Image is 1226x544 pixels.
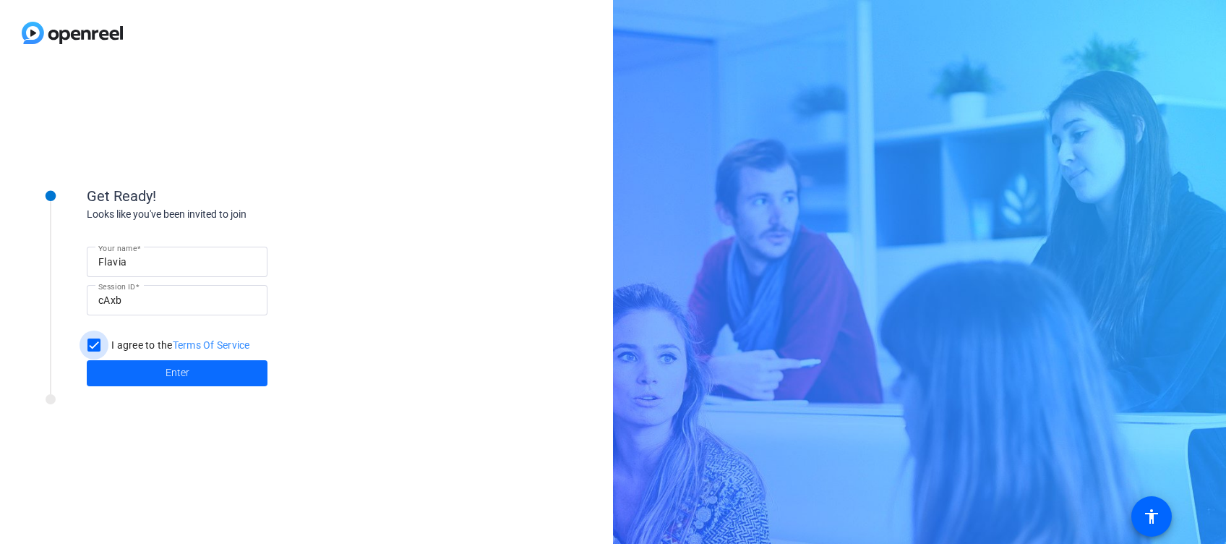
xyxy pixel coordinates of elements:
[98,282,135,291] mat-label: Session ID
[87,185,376,207] div: Get Ready!
[166,365,189,381] span: Enter
[173,339,250,351] a: Terms Of Service
[87,207,376,222] div: Looks like you've been invited to join
[98,244,137,252] mat-label: Your name
[108,338,250,352] label: I agree to the
[1143,508,1160,525] mat-icon: accessibility
[87,360,267,386] button: Enter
